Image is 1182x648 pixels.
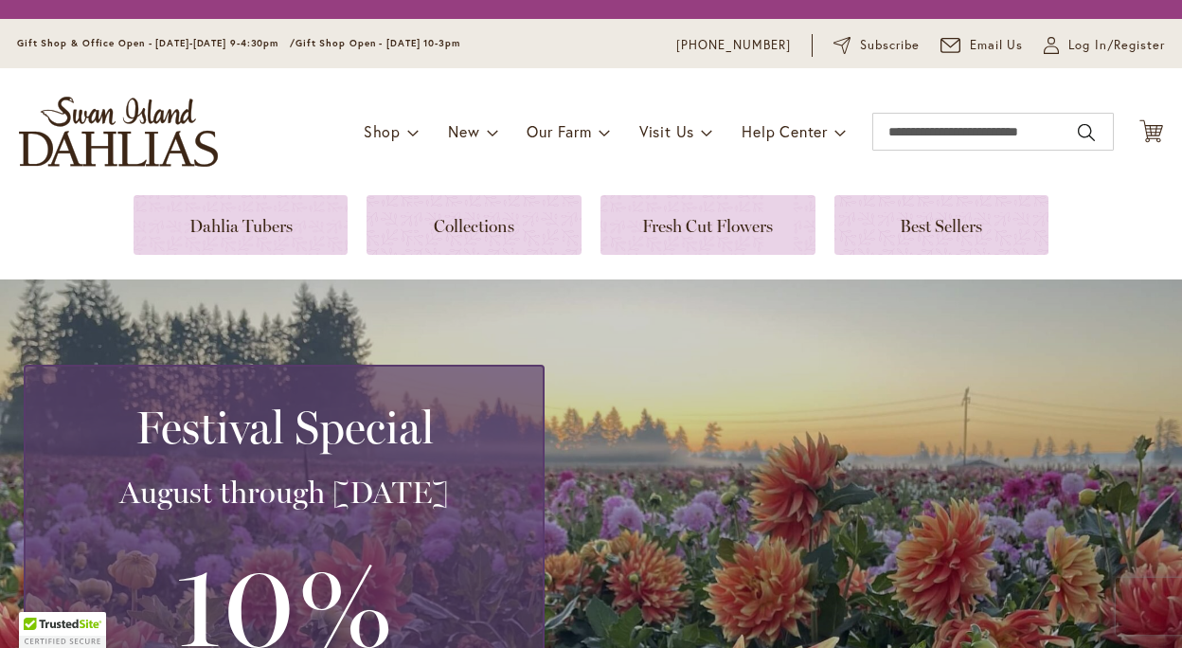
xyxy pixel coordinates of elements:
span: Visit Us [639,121,694,141]
span: New [448,121,479,141]
span: Subscribe [860,36,920,55]
span: Email Us [970,36,1024,55]
h3: August through [DATE] [48,474,520,512]
button: Search [1078,117,1095,148]
span: Log In/Register [1068,36,1165,55]
span: Help Center [742,121,828,141]
span: Gift Shop & Office Open - [DATE]-[DATE] 9-4:30pm / [17,37,295,49]
span: Our Farm [527,121,591,141]
span: Shop [364,121,401,141]
span: Gift Shop Open - [DATE] 10-3pm [295,37,460,49]
a: Log In/Register [1044,36,1165,55]
a: Subscribe [833,36,920,55]
a: Email Us [940,36,1024,55]
h2: Festival Special [48,401,520,454]
div: TrustedSite Certified [19,612,106,648]
a: store logo [19,97,218,167]
a: [PHONE_NUMBER] [676,36,791,55]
